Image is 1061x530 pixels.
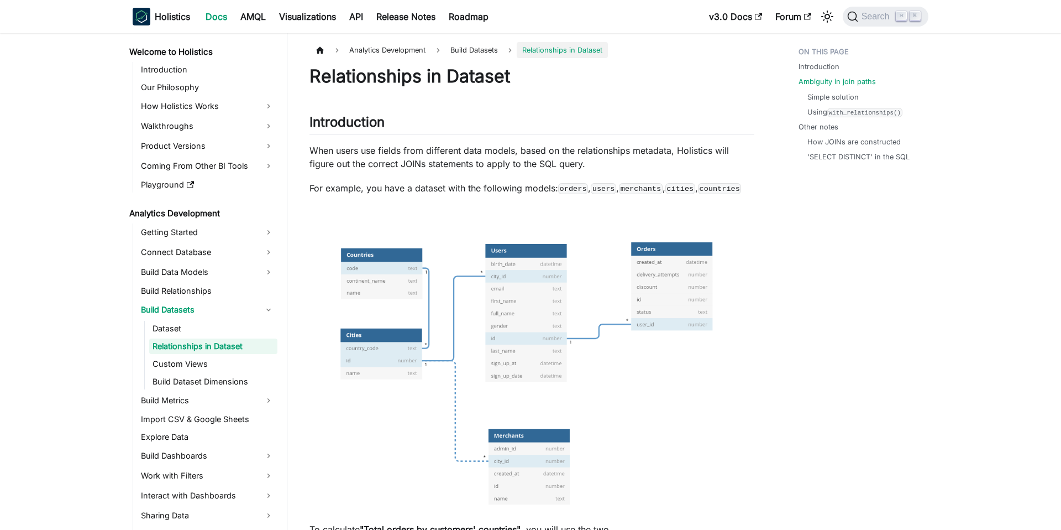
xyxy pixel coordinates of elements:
a: Docs [199,8,234,25]
span: Search [858,12,896,22]
a: AMQL [234,8,272,25]
a: Build Metrics [138,392,277,409]
h1: Relationships in Dataset [309,65,754,87]
a: Home page [309,42,330,58]
a: Our Philosophy [138,80,277,95]
a: Relationships in Dataset [149,339,277,354]
a: How Holistics Works [138,97,277,115]
button: Search (Command+K) [843,7,928,27]
a: Introduction [138,62,277,77]
a: Ambiguity in join paths [799,76,876,87]
a: API [343,8,370,25]
a: Walkthroughs [138,117,277,135]
span: Relationships in Dataset [517,42,608,58]
a: Explore Data [138,429,277,445]
a: Connect Database [138,243,277,261]
a: Usingwith_relationships() [807,107,902,117]
a: Work with Filters [138,467,277,485]
a: How JOINs are constructed [807,137,901,147]
kbd: K [910,11,921,21]
nav: Breadcrumbs [309,42,754,58]
a: Other notes [799,122,838,132]
a: Import CSV & Google Sheets [138,412,277,427]
button: Switch between dark and light mode (currently light mode) [818,8,836,25]
a: Build Data Models [138,263,277,281]
code: merchants [619,183,663,194]
p: For example, you have a dataset with the following models: , , , , [309,181,754,195]
a: Interact with Dashboards [138,487,277,505]
a: Simple solution [807,92,859,102]
a: Dataset [149,321,277,336]
span: Build Datasets [445,42,503,58]
p: When users use fields from different data models, based on the relationships metadata, Holistics ... [309,144,754,170]
kbd: ⌘ [896,11,907,21]
code: with_relationships() [827,108,902,117]
b: Holistics [155,10,190,23]
a: Coming From Other BI Tools [138,157,277,175]
h2: Introduction [309,114,754,135]
a: Analytics Development [126,206,277,221]
a: Sharing Data [138,507,277,524]
a: Product Versions [138,137,277,155]
a: 'SELECT DISTINCT' in the SQL [807,152,910,162]
a: Build Dataset Dimensions [149,374,277,389]
code: countries [698,183,742,194]
a: Playground [138,177,277,193]
a: Build Relationships [138,283,277,299]
a: HolisticsHolistics [133,8,190,25]
code: orders [558,183,588,194]
a: Introduction [799,61,839,72]
span: Analytics Development [344,42,431,58]
a: v3.0 Docs [702,8,769,25]
code: users [591,183,616,194]
a: Visualizations [272,8,343,25]
a: Build Dashboards [138,447,277,465]
code: cities [665,183,695,194]
nav: Docs sidebar [122,33,287,530]
a: Build Datasets [138,301,277,319]
a: Forum [769,8,818,25]
a: Roadmap [442,8,495,25]
a: Getting Started [138,224,277,241]
a: Welcome to Holistics [126,44,277,60]
img: Holistics [133,8,150,25]
a: Release Notes [370,8,442,25]
a: Custom Views [149,356,277,372]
